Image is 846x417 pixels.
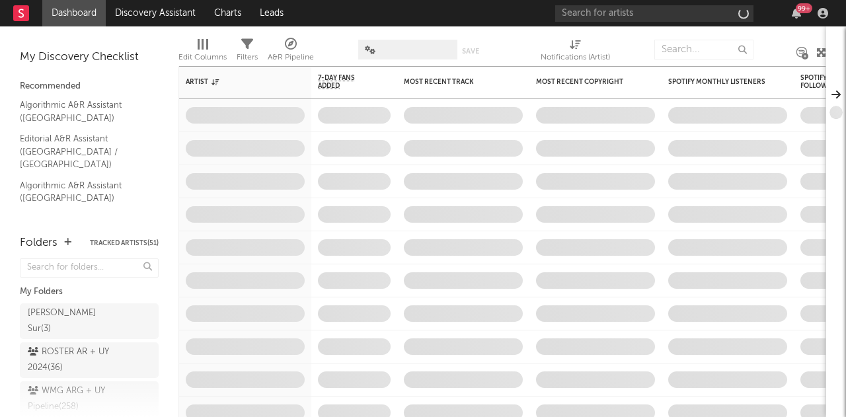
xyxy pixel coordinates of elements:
button: Save [462,48,479,55]
div: Recommended [20,79,159,95]
input: Search for folders... [20,258,159,278]
div: [PERSON_NAME] Sur ( 3 ) [28,305,121,337]
span: 7-Day Fans Added [318,74,371,90]
div: Spotify Monthly Listeners [668,78,767,86]
div: A&R Pipeline [268,33,314,71]
input: Search... [654,40,753,59]
div: Most Recent Track [404,78,503,86]
div: Filters [237,50,258,65]
div: A&R Pipeline [268,50,314,65]
div: Edit Columns [178,33,227,71]
input: Search for artists [555,5,753,22]
button: Tracked Artists(51) [90,240,159,246]
div: My Discovery Checklist [20,50,159,65]
a: Algorithmic A&R Assistant ([GEOGRAPHIC_DATA]) [20,178,145,206]
div: 99 + [796,3,812,13]
a: ROSTER AR + UY 2024(36) [20,342,159,378]
div: Notifications (Artist) [541,50,610,65]
div: Most Recent Copyright [536,78,635,86]
a: Editorial A&R Assistant ([GEOGRAPHIC_DATA] / [GEOGRAPHIC_DATA]) [20,132,145,172]
div: ROSTER AR + UY 2024 ( 36 ) [28,344,121,376]
div: Folders [20,235,58,251]
a: [PERSON_NAME] Sur(3) [20,303,159,339]
div: My Folders [20,284,159,300]
div: Filters [237,33,258,71]
a: WMG ARG + UY Pipeline(258) [20,381,159,417]
div: Edit Columns [178,50,227,65]
a: Algorithmic A&R Assistant ([GEOGRAPHIC_DATA]) [20,98,145,125]
button: 99+ [792,8,801,19]
div: Artist [186,78,285,86]
div: Notifications (Artist) [541,33,610,71]
div: WMG ARG + UY Pipeline ( 258 ) [28,383,121,415]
